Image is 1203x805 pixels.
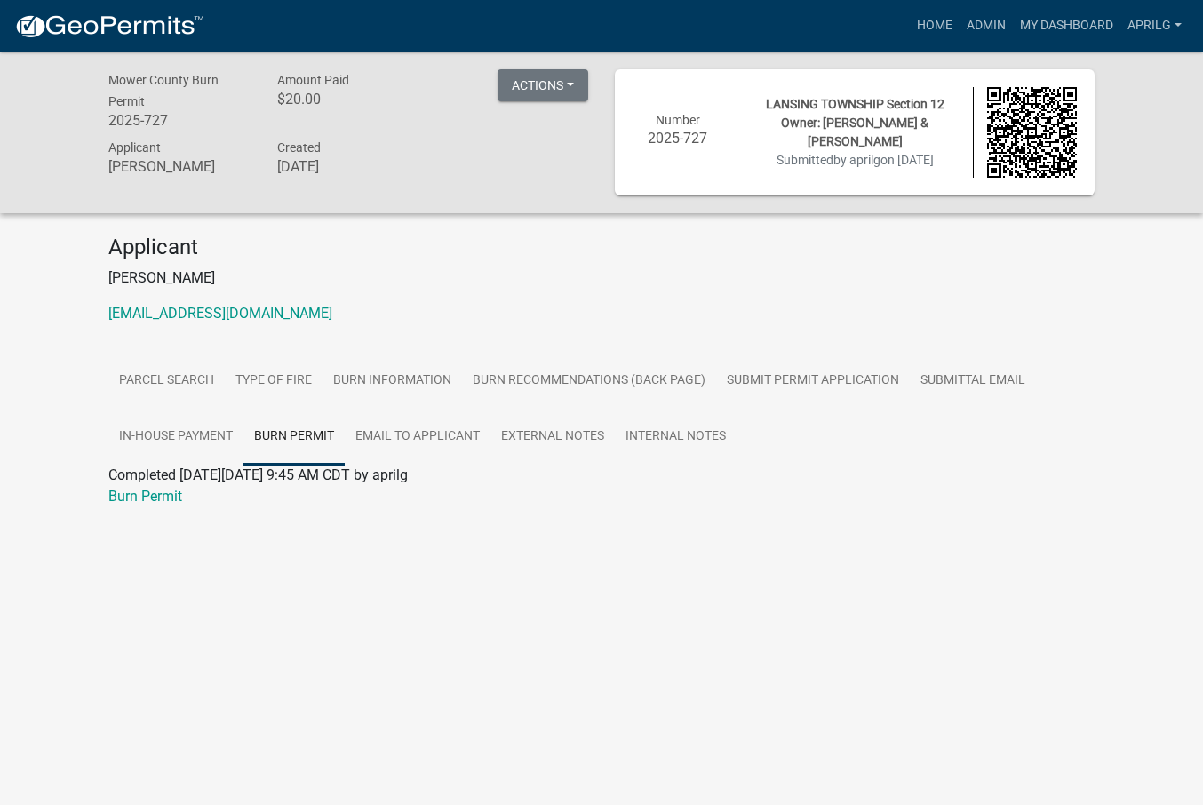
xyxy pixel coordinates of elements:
[108,267,1095,289] p: [PERSON_NAME]
[108,409,243,466] a: In-House Payment
[108,140,161,155] span: Applicant
[108,158,251,175] h6: [PERSON_NAME]
[277,158,419,175] h6: [DATE]
[615,409,737,466] a: Internal Notes
[716,353,910,410] a: Submit Permit Application
[108,112,251,129] h6: 2025-727
[323,353,462,410] a: Burn Information
[777,153,934,167] span: Submitted on [DATE]
[108,235,1095,260] h4: Applicant
[960,9,1013,43] a: Admin
[277,91,419,108] h6: $20.00
[490,409,615,466] a: External Notes
[277,73,349,87] span: Amount Paid
[910,353,1036,410] a: Submittal Email
[656,113,700,127] span: Number
[633,130,723,147] h6: 2025-727
[987,87,1078,178] img: QR code
[910,9,960,43] a: Home
[108,353,225,410] a: Parcel search
[1120,9,1189,43] a: aprilg
[243,409,345,466] a: Burn Permit
[277,140,321,155] span: Created
[108,305,332,322] a: [EMAIL_ADDRESS][DOMAIN_NAME]
[833,153,880,167] span: by aprilg
[498,69,588,101] button: Actions
[766,97,944,148] span: LANSING TOWNSHIP Section 12 Owner: [PERSON_NAME] & [PERSON_NAME]
[345,409,490,466] a: Email to Applicant
[462,353,716,410] a: Burn Recommendations (Back Page)
[108,466,408,483] span: Completed [DATE][DATE] 9:45 AM CDT by aprilg
[225,353,323,410] a: Type Of Fire
[108,73,219,108] span: Mower County Burn Permit
[1013,9,1120,43] a: My Dashboard
[108,488,182,505] a: Burn Permit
